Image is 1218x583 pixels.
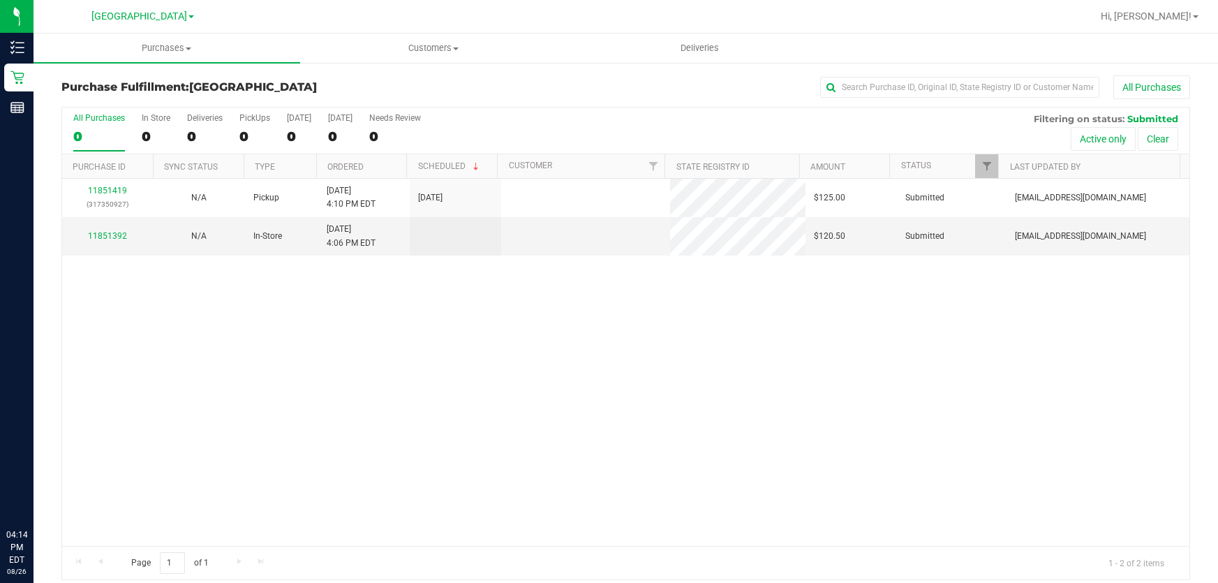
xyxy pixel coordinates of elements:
[6,529,27,566] p: 04:14 PM EDT
[327,162,364,172] a: Ordered
[1097,552,1175,573] span: 1 - 2 of 2 items
[10,40,24,54] inline-svg: Inventory
[160,552,185,574] input: 1
[905,191,944,205] span: Submitted
[187,128,223,145] div: 0
[119,552,220,574] span: Page of 1
[88,231,127,241] a: 11851392
[73,128,125,145] div: 0
[239,113,270,123] div: PickUps
[301,42,566,54] span: Customers
[287,128,311,145] div: 0
[327,184,376,211] span: [DATE] 4:10 PM EDT
[191,191,207,205] button: N/A
[567,34,833,63] a: Deliveries
[191,193,207,202] span: Not Applicable
[70,198,145,211] p: (317350927)
[10,71,24,84] inline-svg: Retail
[1113,75,1190,99] button: All Purchases
[189,80,317,94] span: [GEOGRAPHIC_DATA]
[287,113,311,123] div: [DATE]
[239,128,270,145] div: 0
[901,161,931,170] a: Status
[418,161,482,171] a: Scheduled
[14,471,56,513] iframe: Resource center
[662,42,738,54] span: Deliveries
[369,128,421,145] div: 0
[328,113,352,123] div: [DATE]
[34,42,300,54] span: Purchases
[1101,10,1191,22] span: Hi, [PERSON_NAME]!
[10,101,24,115] inline-svg: Reports
[676,162,750,172] a: State Registry ID
[369,113,421,123] div: Needs Review
[255,162,275,172] a: Type
[509,161,552,170] a: Customer
[1034,113,1124,124] span: Filtering on status:
[34,34,300,63] a: Purchases
[905,230,944,243] span: Submitted
[328,128,352,145] div: 0
[164,162,218,172] a: Sync Status
[1071,127,1136,151] button: Active only
[1015,230,1146,243] span: [EMAIL_ADDRESS][DOMAIN_NAME]
[187,113,223,123] div: Deliveries
[327,223,376,249] span: [DATE] 4:06 PM EDT
[191,230,207,243] button: N/A
[253,230,282,243] span: In-Store
[142,128,170,145] div: 0
[253,191,279,205] span: Pickup
[142,113,170,123] div: In Store
[814,230,845,243] span: $120.50
[1138,127,1178,151] button: Clear
[1127,113,1178,124] span: Submitted
[88,186,127,195] a: 11851419
[1015,191,1146,205] span: [EMAIL_ADDRESS][DOMAIN_NAME]
[820,77,1099,98] input: Search Purchase ID, Original ID, State Registry ID or Customer Name...
[91,10,187,22] span: [GEOGRAPHIC_DATA]
[814,191,845,205] span: $125.00
[6,566,27,577] p: 08/26
[73,113,125,123] div: All Purchases
[810,162,845,172] a: Amount
[975,154,998,178] a: Filter
[61,81,438,94] h3: Purchase Fulfillment:
[641,154,664,178] a: Filter
[300,34,567,63] a: Customers
[73,162,126,172] a: Purchase ID
[418,191,443,205] span: [DATE]
[1010,162,1080,172] a: Last Updated By
[191,231,207,241] span: Not Applicable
